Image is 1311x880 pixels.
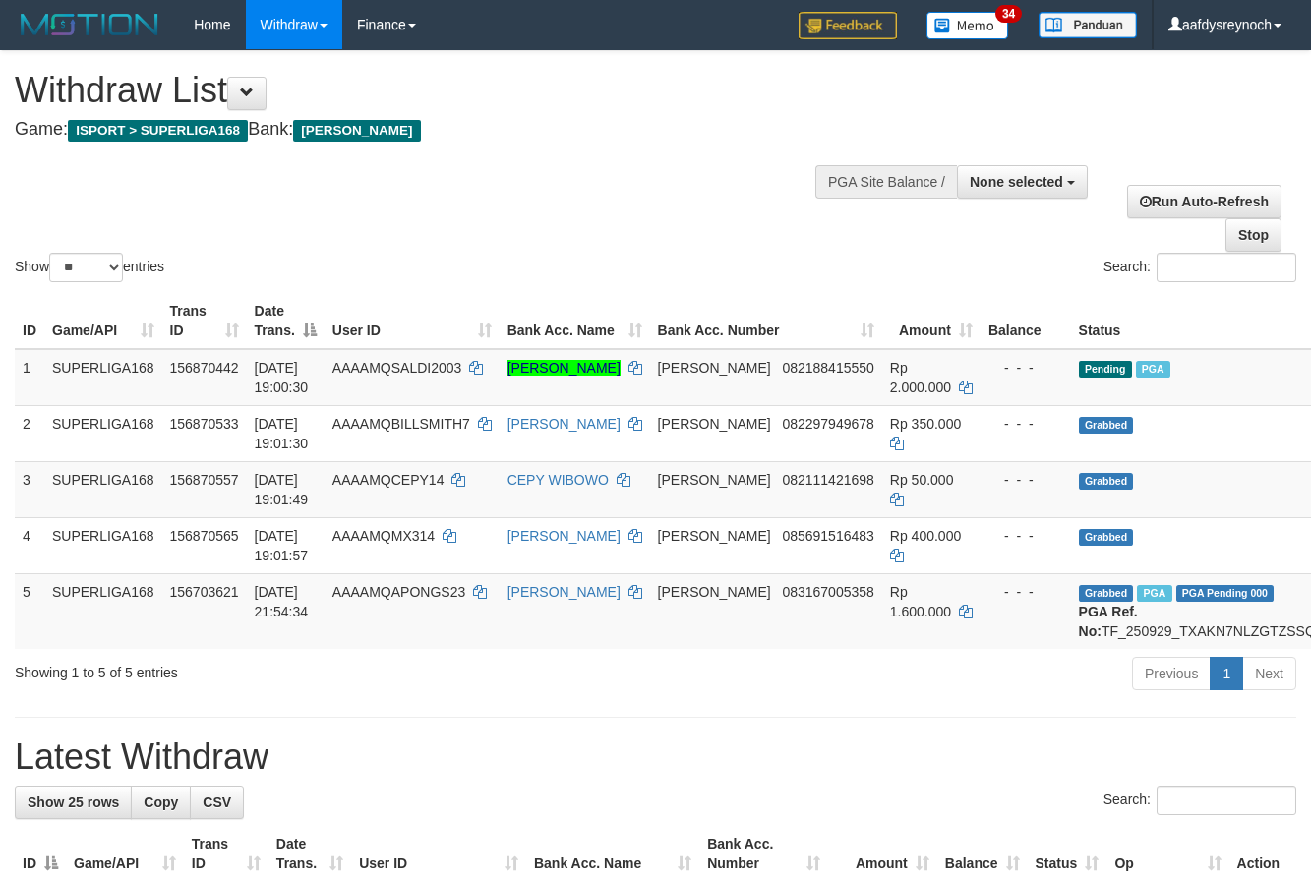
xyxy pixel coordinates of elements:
[170,360,239,376] span: 156870442
[1127,185,1281,218] a: Run Auto-Refresh
[988,582,1063,602] div: - - -
[170,528,239,544] span: 156870565
[1103,786,1296,815] label: Search:
[332,584,465,600] span: AAAAMQAPONGS23
[1079,529,1134,546] span: Grabbed
[507,472,609,488] a: CEPY WIBOWO
[15,461,44,517] td: 3
[658,416,771,432] span: [PERSON_NAME]
[890,472,954,488] span: Rp 50.000
[131,786,191,819] a: Copy
[650,293,882,349] th: Bank Acc. Number: activate to sort column ascending
[890,360,951,395] span: Rp 2.000.000
[988,526,1063,546] div: - - -
[882,293,981,349] th: Amount: activate to sort column ascending
[15,120,855,140] h4: Game: Bank:
[658,360,771,376] span: [PERSON_NAME]
[981,293,1071,349] th: Balance
[332,528,435,544] span: AAAAMQMX314
[44,573,162,649] td: SUPERLIGA168
[1079,585,1134,602] span: Grabbed
[1103,253,1296,282] label: Search:
[1079,473,1134,490] span: Grabbed
[44,461,162,517] td: SUPERLIGA168
[799,12,897,39] img: Feedback.jpg
[970,174,1063,190] span: None selected
[293,120,420,142] span: [PERSON_NAME]
[782,416,873,432] span: Copy 082297949678 to clipboard
[332,360,462,376] span: AAAAMQSALDI2003
[1210,657,1243,690] a: 1
[782,528,873,544] span: Copy 085691516483 to clipboard
[1136,361,1170,378] span: Marked by aafsengchandara
[782,360,873,376] span: Copy 082188415550 to clipboard
[988,414,1063,434] div: - - -
[170,584,239,600] span: 156703621
[782,472,873,488] span: Copy 082111421698 to clipboard
[255,416,309,451] span: [DATE] 19:01:30
[15,737,1296,777] h1: Latest Withdraw
[815,165,957,199] div: PGA Site Balance /
[957,165,1088,199] button: None selected
[1079,604,1138,639] b: PGA Ref. No:
[255,528,309,563] span: [DATE] 19:01:57
[332,416,470,432] span: AAAAMQBILLSMITH7
[15,786,132,819] a: Show 25 rows
[1157,786,1296,815] input: Search:
[1176,585,1275,602] span: PGA Pending
[44,349,162,406] td: SUPERLIGA168
[190,786,244,819] a: CSV
[325,293,500,349] th: User ID: activate to sort column ascending
[15,253,164,282] label: Show entries
[507,528,621,544] a: [PERSON_NAME]
[500,293,650,349] th: Bank Acc. Name: activate to sort column ascending
[15,517,44,573] td: 4
[658,472,771,488] span: [PERSON_NAME]
[255,472,309,507] span: [DATE] 19:01:49
[332,472,445,488] span: AAAAMQCEPY14
[44,293,162,349] th: Game/API: activate to sort column ascending
[15,293,44,349] th: ID
[15,71,855,110] h1: Withdraw List
[995,5,1022,23] span: 34
[15,405,44,461] td: 2
[1225,218,1281,252] a: Stop
[203,794,231,810] span: CSV
[1079,417,1134,434] span: Grabbed
[890,584,951,619] span: Rp 1.600.000
[1079,361,1132,378] span: Pending
[162,293,247,349] th: Trans ID: activate to sort column ascending
[68,120,248,142] span: ISPORT > SUPERLIGA168
[890,528,961,544] span: Rp 400.000
[15,655,531,682] div: Showing 1 to 5 of 5 entries
[15,573,44,649] td: 5
[144,794,178,810] span: Copy
[507,416,621,432] a: [PERSON_NAME]
[890,416,961,432] span: Rp 350.000
[926,12,1009,39] img: Button%20Memo.svg
[988,470,1063,490] div: - - -
[1039,12,1137,38] img: panduan.png
[28,794,119,810] span: Show 25 rows
[1242,657,1296,690] a: Next
[44,517,162,573] td: SUPERLIGA168
[1132,657,1211,690] a: Previous
[782,584,873,600] span: Copy 083167005358 to clipboard
[658,528,771,544] span: [PERSON_NAME]
[15,349,44,406] td: 1
[44,405,162,461] td: SUPERLIGA168
[255,360,309,395] span: [DATE] 19:00:30
[247,293,325,349] th: Date Trans.: activate to sort column descending
[507,584,621,600] a: [PERSON_NAME]
[49,253,123,282] select: Showentries
[988,358,1063,378] div: - - -
[1157,253,1296,282] input: Search:
[507,360,621,376] a: [PERSON_NAME]
[658,584,771,600] span: [PERSON_NAME]
[170,416,239,432] span: 156870533
[170,472,239,488] span: 156870557
[1137,585,1171,602] span: Marked by aafchhiseyha
[255,584,309,619] span: [DATE] 21:54:34
[15,10,164,39] img: MOTION_logo.png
